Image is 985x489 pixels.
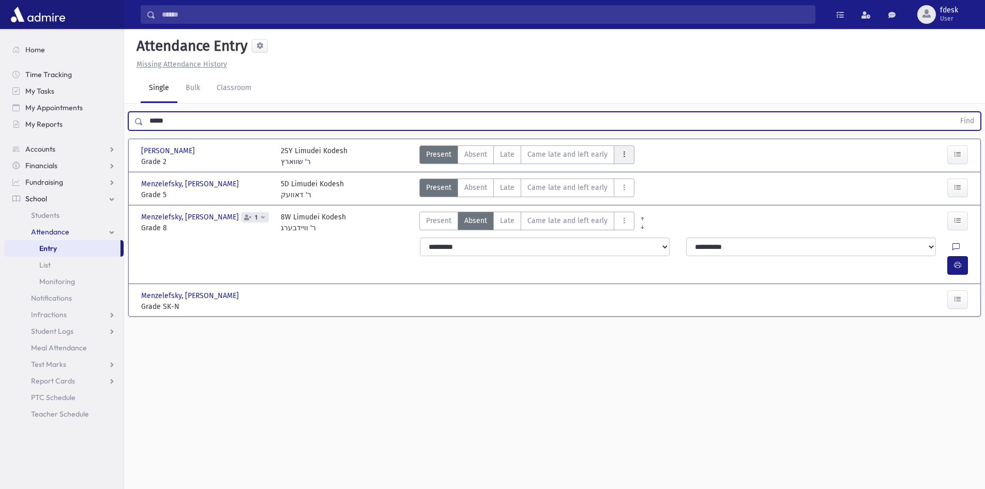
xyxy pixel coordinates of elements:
span: My Appointments [25,103,83,112]
span: Menzelefsky, [PERSON_NAME] [141,290,241,301]
a: List [4,257,124,273]
a: Notifications [4,290,124,306]
u: Missing Attendance History [137,60,227,69]
a: Students [4,207,124,224]
a: Accounts [4,141,124,157]
span: Grade 5 [141,189,270,200]
span: Late [500,182,514,193]
a: Bulk [177,74,208,103]
a: Attendance [4,224,124,240]
div: 8W Limudei Kodesh ר' וויידבערג [281,212,346,233]
span: Absent [464,149,487,160]
span: Test Marks [31,360,66,369]
a: School [4,190,124,207]
a: Teacher Schedule [4,406,124,422]
span: Came late and left early [527,215,608,226]
span: Grade SK-N [141,301,270,312]
span: Report Cards [31,376,75,386]
input: Search [156,5,815,24]
h5: Attendance Entry [132,37,248,55]
span: My Tasks [25,86,54,96]
span: Menzelefsky, [PERSON_NAME] [141,212,241,223]
span: Financials [25,161,57,170]
span: Late [500,149,514,160]
button: Find [954,112,980,130]
span: Accounts [25,144,55,154]
a: Meal Attendance [4,339,124,356]
span: Grade 8 [141,223,270,233]
a: My Appointments [4,99,124,116]
span: Fundraising [25,177,63,187]
span: School [25,194,47,203]
a: Entry [4,240,120,257]
a: Test Marks [4,356,124,373]
div: 2SY Limudei Kodesh ר' שווארץ [281,145,347,167]
span: Entry [39,244,57,253]
span: 1 [253,214,260,221]
div: 5D Limudei Kodesh ר' דאוועק [281,179,344,200]
span: Absent [464,182,487,193]
a: Fundraising [4,174,124,190]
span: Came late and left early [527,182,608,193]
a: PTC Schedule [4,389,124,406]
span: Notifications [31,293,72,303]
a: Classroom [208,74,260,103]
span: [PERSON_NAME] [141,145,197,156]
span: fdesk [940,6,958,14]
span: Home [25,45,45,54]
span: Absent [464,215,487,226]
span: User [940,14,958,23]
span: Present [426,149,451,160]
span: Infractions [31,310,67,319]
a: Single [141,74,177,103]
span: PTC Schedule [31,393,75,402]
div: AttTypes [419,145,634,167]
span: Student Logs [31,327,73,336]
img: AdmirePro [8,4,68,25]
span: Menzelefsky, [PERSON_NAME] [141,179,241,189]
a: Time Tracking [4,66,124,83]
a: Financials [4,157,124,174]
a: Home [4,41,124,58]
span: Came late and left early [527,149,608,160]
div: AttTypes [419,179,634,200]
span: List [39,260,51,270]
span: Teacher Schedule [31,409,89,419]
a: Missing Attendance History [132,60,227,69]
span: Students [31,211,59,220]
a: Student Logs [4,323,124,339]
span: Attendance [31,227,69,236]
span: Late [500,215,514,226]
a: My Reports [4,116,124,132]
span: Present [426,182,451,193]
a: Infractions [4,306,124,323]
span: Grade 2 [141,156,270,167]
span: Monitoring [39,277,75,286]
a: Monitoring [4,273,124,290]
a: Report Cards [4,373,124,389]
a: My Tasks [4,83,124,99]
span: Meal Attendance [31,343,87,352]
span: Present [426,215,451,226]
span: My Reports [25,120,63,129]
div: AttTypes [419,212,634,233]
span: Time Tracking [25,70,72,79]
